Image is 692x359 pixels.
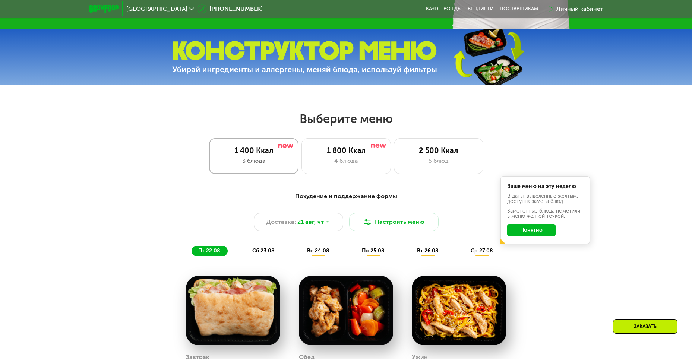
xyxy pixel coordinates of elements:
div: Личный кабинет [556,4,603,13]
span: Доставка: [266,217,296,226]
div: В даты, выделенные желтым, доступна замена блюд. [507,194,583,204]
span: сб 23.08 [252,248,275,254]
span: 21 авг, чт [297,217,324,226]
span: вс 24.08 [307,248,329,254]
span: пн 25.08 [362,248,385,254]
span: ср 27.08 [471,248,493,254]
a: Вендинги [468,6,494,12]
div: 1 400 Ккал [217,146,291,155]
span: [GEOGRAPHIC_DATA] [126,6,187,12]
div: 1 800 Ккал [309,146,383,155]
div: Ваше меню на эту неделю [507,184,583,189]
span: вт 26.08 [417,248,439,254]
div: 2 500 Ккал [402,146,475,155]
div: 3 блюда [217,156,291,165]
div: Похудение и поддержание формы [126,192,567,201]
div: 6 блюд [402,156,475,165]
a: Качество еды [426,6,462,12]
span: пт 22.08 [198,248,220,254]
h2: Выберите меню [24,111,668,126]
div: 4 блюда [309,156,383,165]
button: Понятно [507,224,556,236]
button: Настроить меню [349,213,439,231]
div: Заказать [613,319,677,334]
div: поставщикам [500,6,538,12]
a: [PHONE_NUMBER] [198,4,263,13]
div: Заменённые блюда пометили в меню жёлтой точкой. [507,209,583,219]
